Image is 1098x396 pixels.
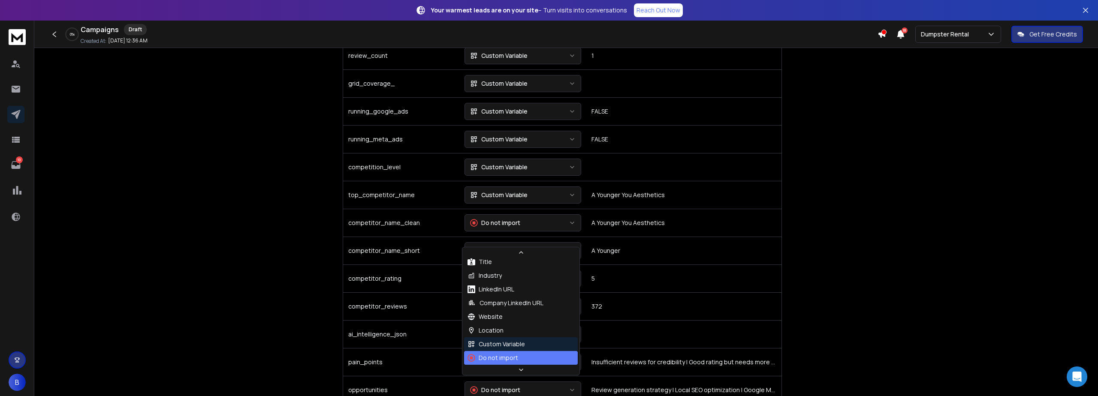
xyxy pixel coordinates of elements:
[468,258,492,266] div: Title
[470,135,528,144] div: Custom Variable
[343,125,459,153] td: running_meta_ads
[343,153,459,181] td: competition_level
[470,219,520,227] div: Do not import
[343,320,459,348] td: ai_intelligence_json
[343,237,459,264] td: competitor_name_short
[470,191,528,199] div: Custom Variable
[81,24,119,35] h1: Campaigns
[468,312,503,321] div: Website
[1029,30,1077,39] p: Get Free Credits
[586,237,781,264] td: A Younger
[636,6,680,15] p: Reach Out Now
[586,42,781,69] td: 1
[586,264,781,292] td: 5
[468,354,518,362] div: Do not import
[468,285,514,294] div: LinkedIn URL
[9,374,26,391] span: B
[108,37,148,44] p: [DATE] 12:36 AM
[1067,366,1087,387] div: Open Intercom Messenger
[81,38,106,45] p: Created At:
[586,292,781,320] td: 372
[431,6,627,15] p: – Turn visits into conversations
[431,6,538,14] strong: Your warmest leads are on your site
[921,30,972,39] p: Dumpster Rental
[470,386,520,394] div: Do not import
[470,163,528,171] div: Custom Variable
[343,348,459,376] td: pain_points
[343,69,459,97] td: grid_coverage_
[468,326,504,335] div: Location
[343,292,459,320] td: competitor_reviews
[16,156,23,163] p: 10
[470,107,528,116] div: Custom Variable
[470,79,528,88] div: Custom Variable
[586,348,781,376] td: Insufficient reviews for credibility | Good rating but needs more reviews
[470,51,528,60] div: Custom Variable
[586,97,781,125] td: FALSE
[586,209,781,237] td: A Younger You Aesthetics
[586,125,781,153] td: FALSE
[343,264,459,292] td: competitor_rating
[343,97,459,125] td: running_google_ads
[586,181,781,209] td: A Younger You Aesthetics
[343,209,459,237] td: competitor_name_clean
[70,32,75,37] p: 0 %
[343,181,459,209] td: top_competitor_name
[468,299,543,307] div: Company LinkedIn URL
[124,24,147,35] div: Draft
[9,29,26,45] img: logo
[902,27,908,33] span: 18
[343,42,459,69] td: review_count
[468,340,525,348] div: Custom Variable
[468,271,502,280] div: Industry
